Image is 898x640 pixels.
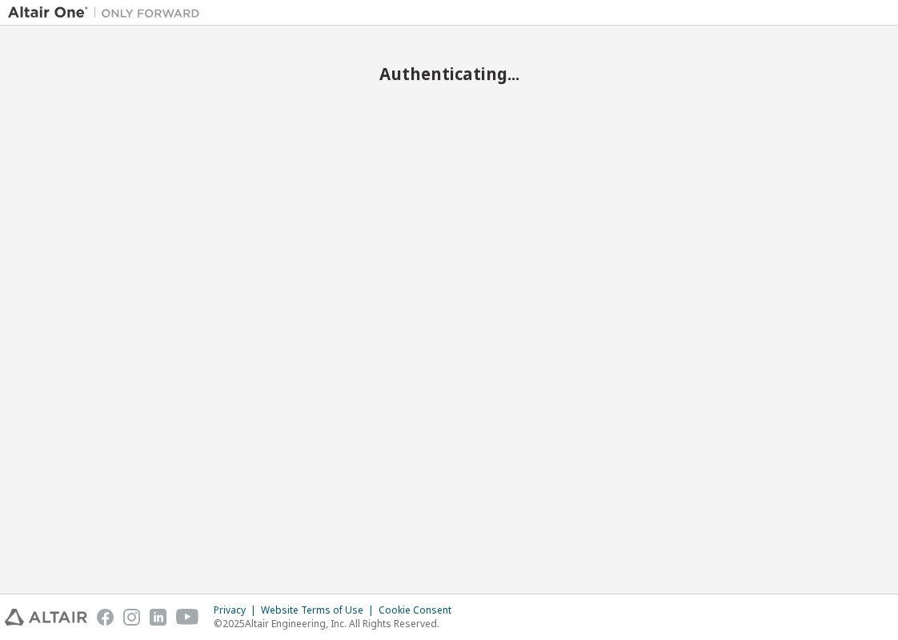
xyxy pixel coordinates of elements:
[176,609,199,626] img: youtube.svg
[150,609,166,626] img: linkedin.svg
[379,604,461,617] div: Cookie Consent
[97,609,114,626] img: facebook.svg
[214,604,261,617] div: Privacy
[8,5,208,21] img: Altair One
[261,604,379,617] div: Website Terms of Use
[5,609,87,626] img: altair_logo.svg
[214,617,461,630] p: © 2025 Altair Engineering, Inc. All Rights Reserved.
[123,609,140,626] img: instagram.svg
[8,63,890,84] h2: Authenticating...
